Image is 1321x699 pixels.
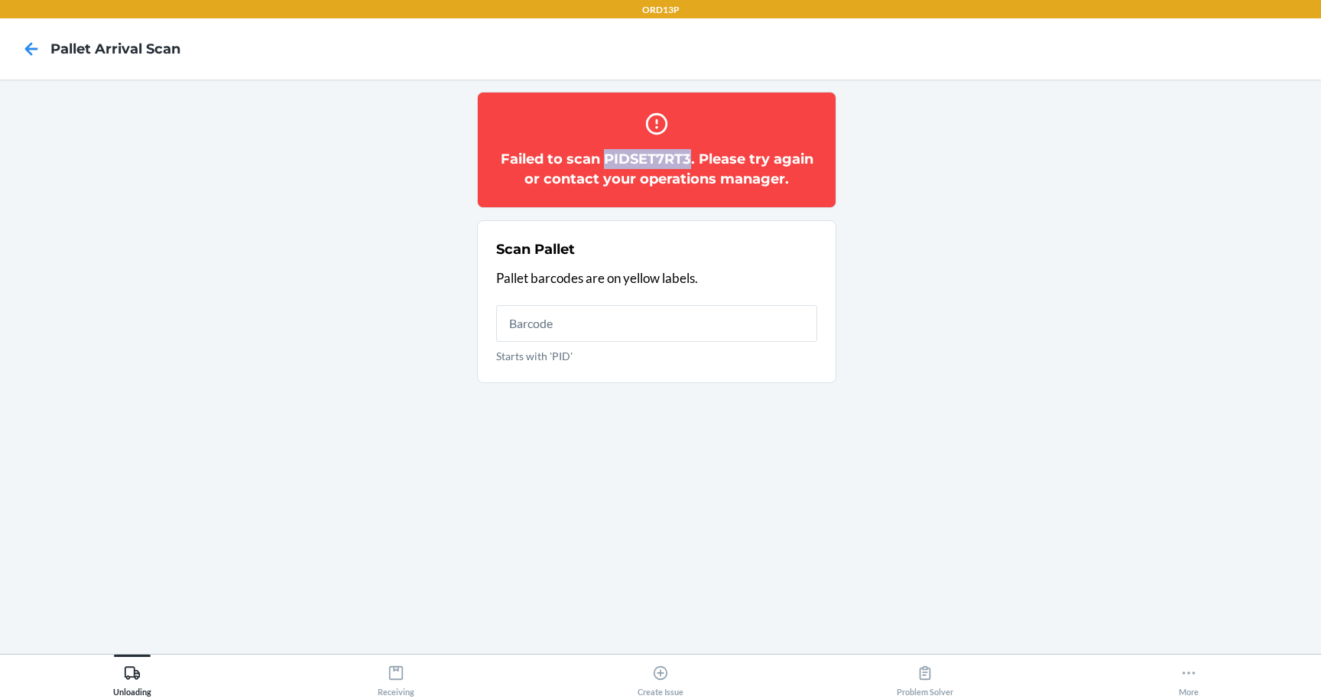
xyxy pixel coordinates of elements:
[50,39,180,59] h4: Pallet Arrival Scan
[638,658,683,697] div: Create Issue
[528,655,793,697] button: Create Issue
[265,655,529,697] button: Receiving
[496,149,817,189] h2: Failed to scan PIDSET7RT3. Please try again or contact your operations manager.
[378,658,414,697] div: Receiving
[793,655,1057,697] button: Problem Solver
[496,239,575,259] h2: Scan Pallet
[897,658,953,697] div: Problem Solver
[1179,658,1199,697] div: More
[1056,655,1321,697] button: More
[113,658,151,697] div: Unloading
[642,3,680,17] p: ORD13P
[496,348,817,364] p: Starts with 'PID'
[496,305,817,342] input: Starts with 'PID'
[496,268,817,288] p: Pallet barcodes are on yellow labels.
